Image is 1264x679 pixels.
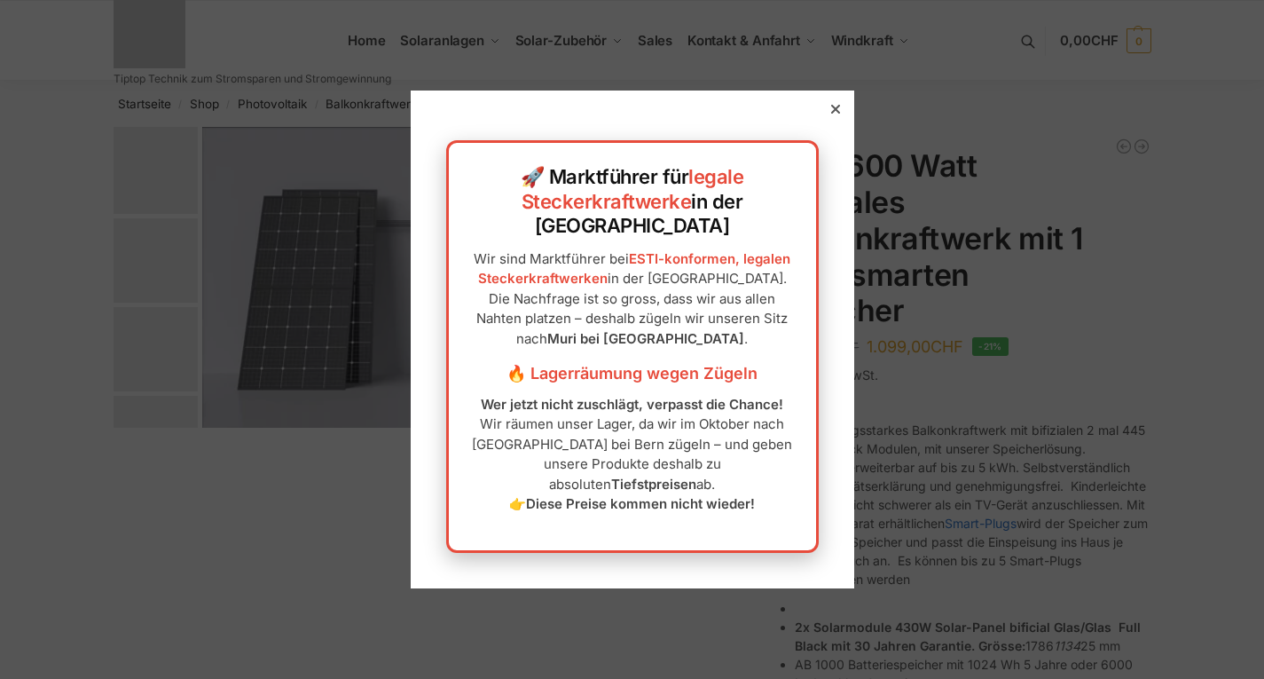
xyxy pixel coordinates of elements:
strong: Muri bei [GEOGRAPHIC_DATA] [547,330,744,347]
a: ESTI-konformen, legalen Steckerkraftwerken [478,250,791,288]
p: Wir sind Marktführer bei in der [GEOGRAPHIC_DATA]. Die Nachfrage ist so gross, dass wir aus allen... [467,249,798,350]
strong: Diese Preise kommen nicht wieder! [526,495,755,512]
p: Wir räumen unser Lager, da wir im Oktober nach [GEOGRAPHIC_DATA] bei Bern zügeln – und geben unse... [467,395,798,515]
a: legale Steckerkraftwerke [522,165,744,213]
strong: Wer jetzt nicht zuschlägt, verpasst die Chance! [481,396,783,413]
h3: 🔥 Lagerräumung wegen Zügeln [467,362,798,385]
h2: 🚀 Marktführer für in der [GEOGRAPHIC_DATA] [467,165,798,239]
strong: Tiefstpreisen [611,476,696,493]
